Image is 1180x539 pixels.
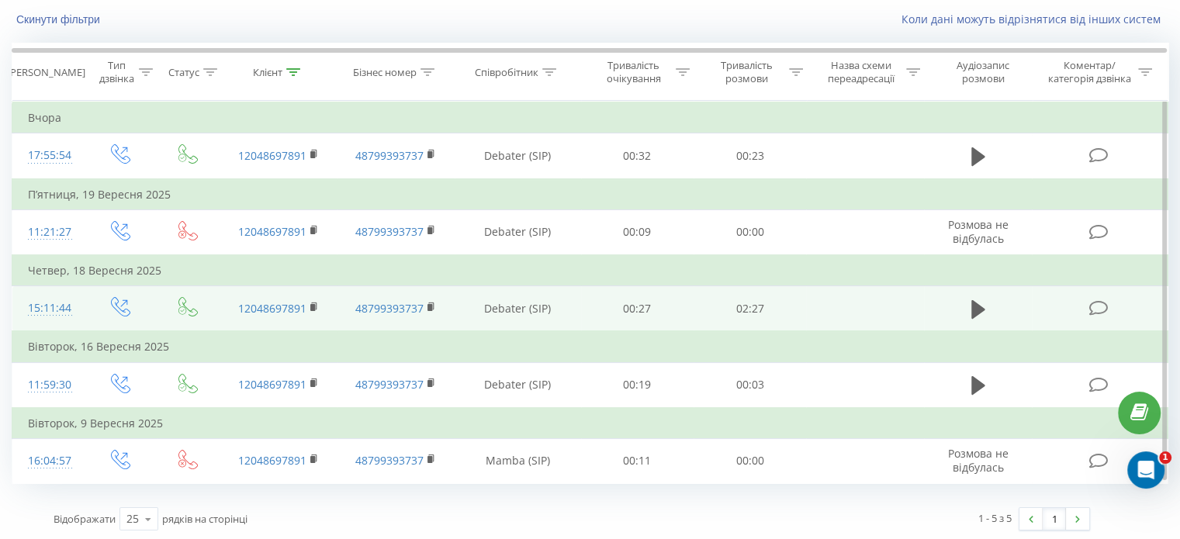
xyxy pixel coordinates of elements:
[694,286,806,332] td: 02:27
[455,286,581,332] td: Debater (SIP)
[694,209,806,255] td: 00:00
[1043,508,1066,530] a: 1
[28,293,69,323] div: 15:11:44
[168,66,199,79] div: Статус
[455,438,581,483] td: Mamba (SIP)
[475,66,538,79] div: Співробітник
[581,362,694,408] td: 00:19
[821,59,902,85] div: Назва схеми переадресації
[12,408,1168,439] td: Вівторок, 9 Вересня 2025
[253,66,282,79] div: Клієнт
[455,209,581,255] td: Debater (SIP)
[238,453,306,468] a: 12048697891
[98,59,134,85] div: Тип дзвінка
[7,66,85,79] div: [PERSON_NAME]
[12,102,1168,133] td: Вчора
[12,12,108,26] button: Скинути фільтри
[12,179,1168,210] td: П’ятниця, 19 Вересня 2025
[28,140,69,171] div: 17:55:54
[581,133,694,179] td: 00:32
[1043,59,1134,85] div: Коментар/категорія дзвінка
[238,148,306,163] a: 12048697891
[1159,451,1171,464] span: 1
[978,510,1012,526] div: 1 - 5 з 5
[455,362,581,408] td: Debater (SIP)
[694,362,806,408] td: 00:03
[162,512,247,526] span: рядків на сторінці
[948,446,1009,475] span: Розмова не відбулась
[581,209,694,255] td: 00:09
[238,377,306,392] a: 12048697891
[353,66,417,79] div: Бізнес номер
[238,224,306,239] a: 12048697891
[355,453,424,468] a: 48799393737
[355,301,424,316] a: 48799393737
[938,59,1029,85] div: Аудіозапис розмови
[54,512,116,526] span: Відображати
[1127,451,1164,489] iframe: Intercom live chat
[581,286,694,332] td: 00:27
[355,377,424,392] a: 48799393737
[708,59,785,85] div: Тривалість розмови
[694,133,806,179] td: 00:23
[238,301,306,316] a: 12048697891
[455,133,581,179] td: Debater (SIP)
[581,438,694,483] td: 00:11
[12,255,1168,286] td: Четвер, 18 Вересня 2025
[595,59,673,85] div: Тривалість очікування
[28,370,69,400] div: 11:59:30
[694,438,806,483] td: 00:00
[12,331,1168,362] td: Вівторок, 16 Вересня 2025
[355,148,424,163] a: 48799393737
[126,511,139,527] div: 25
[28,217,69,247] div: 11:21:27
[901,12,1168,26] a: Коли дані можуть відрізнятися вiд інших систем
[355,224,424,239] a: 48799393737
[948,217,1009,246] span: Розмова не відбулась
[28,446,69,476] div: 16:04:57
